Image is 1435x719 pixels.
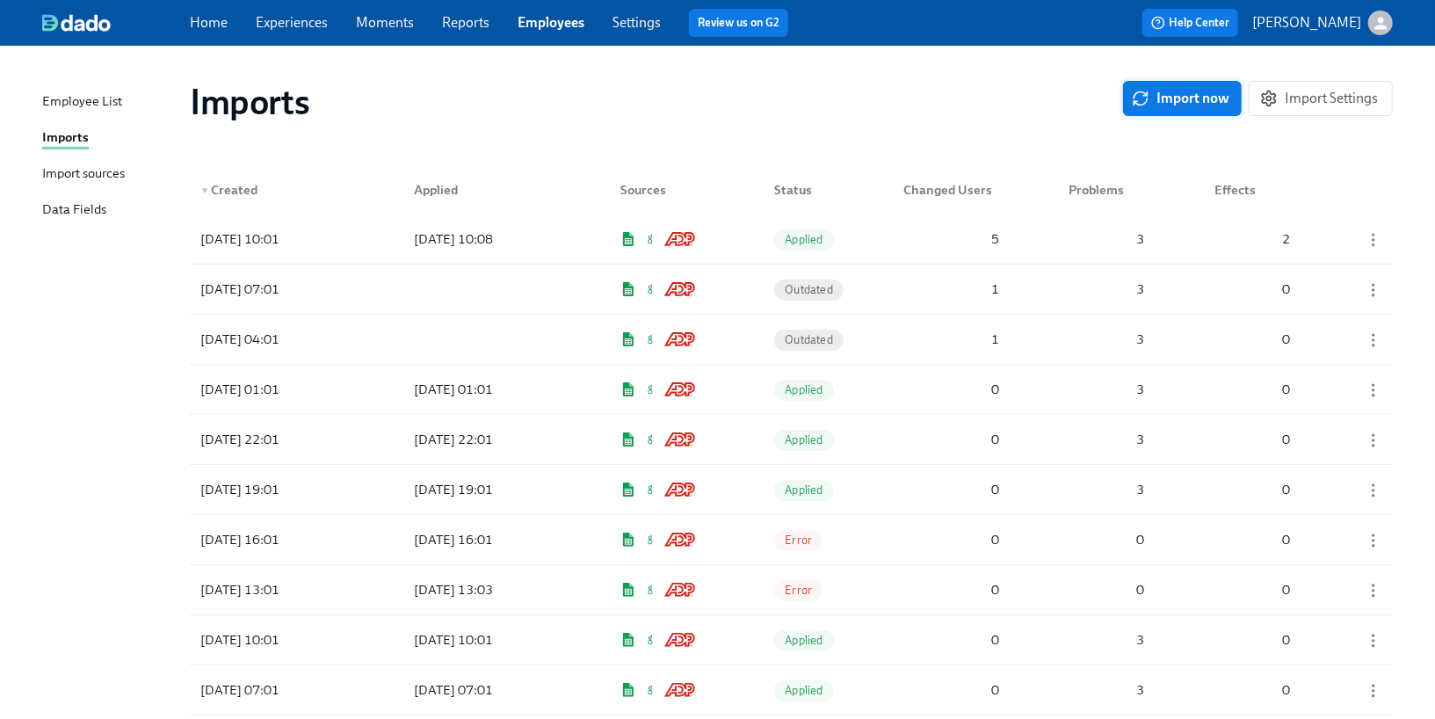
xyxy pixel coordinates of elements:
[1207,679,1297,701] div: 0
[190,265,1393,315] a: [DATE] 07:01Google SheetsGreenhouseADP Workforce NowOutdated130
[612,14,661,31] a: Settings
[190,565,1393,614] div: [DATE] 13:01[DATE] 13:03Google SheetsGreenhouseADP Workforce NowError000
[1207,579,1297,600] div: 0
[620,382,636,396] img: Google Sheets
[606,172,712,207] div: Sources
[1252,13,1361,33] p: [PERSON_NAME]
[620,282,636,296] img: Google Sheets
[1062,529,1152,550] div: 0
[518,14,584,31] a: Employees
[664,232,695,246] img: ADP Workforce Now
[1062,679,1152,701] div: 3
[643,232,657,246] img: Greenhouse
[407,479,558,500] div: [DATE] 19:01
[1062,179,1152,200] div: Problems
[190,214,1393,265] a: [DATE] 10:01[DATE] 10:08Google SheetsGreenhouseADP Workforce NowApplied532
[42,127,176,149] a: Imports
[774,333,844,346] span: Outdated
[193,579,352,600] div: [DATE] 13:01
[190,265,1393,314] div: [DATE] 07:01Google SheetsGreenhouseADP Workforce NowOutdated130
[407,629,558,650] div: [DATE] 10:01
[190,665,1393,715] div: [DATE] 07:01[DATE] 07:01Google SheetsGreenhouseADP Workforce NowApplied030
[42,163,176,185] a: Import sources
[42,14,190,32] a: dado
[620,633,636,647] img: Google Sheets
[897,429,1007,450] div: 0
[190,515,1393,564] div: [DATE] 16:01[DATE] 16:01Google SheetsGreenhouseADP Workforce NowError000
[42,200,106,222] div: Data Fields
[407,179,558,200] div: Applied
[643,483,657,497] img: Greenhouse
[190,365,1393,414] div: [DATE] 01:01[DATE] 01:01Google SheetsGreenhouseADP Workforce NowApplied030
[42,127,89,149] div: Imports
[774,283,844,296] span: Outdated
[774,433,833,447] span: Applied
[664,683,695,697] img: ADP Workforce Now
[193,429,352,450] div: [DATE] 22:01
[897,479,1007,500] div: 0
[620,483,636,497] img: Google Sheets
[190,315,1393,365] a: [DATE] 04:01Google SheetsGreenhouseADP Workforce NowOutdated130
[1207,279,1297,300] div: 0
[256,14,328,31] a: Experiences
[897,579,1007,600] div: 0
[1252,11,1393,35] button: [PERSON_NAME]
[190,365,1393,415] a: [DATE] 01:01[DATE] 01:01Google SheetsGreenhouseADP Workforce NowApplied030
[193,172,352,207] div: ▼Created
[774,584,823,597] span: Error
[897,172,1007,207] div: Changed Users
[1062,479,1152,500] div: 3
[407,229,558,250] div: [DATE] 10:08
[193,529,352,550] div: [DATE] 16:01
[620,232,636,246] img: Google Sheets
[193,479,352,500] div: [DATE] 19:01
[190,315,1393,364] div: [DATE] 04:01Google SheetsGreenhouseADP Workforce NowOutdated130
[200,186,209,195] span: ▼
[407,679,558,701] div: [DATE] 07:01
[190,14,228,31] a: Home
[643,583,657,597] img: Greenhouse
[400,172,558,207] div: Applied
[1207,429,1297,450] div: 0
[42,163,125,185] div: Import sources
[897,679,1007,701] div: 0
[193,329,352,350] div: [DATE] 04:01
[664,382,695,396] img: ADP Workforce Now
[689,9,788,37] button: Review us on G2
[664,583,695,597] img: ADP Workforce Now
[1207,179,1297,200] div: Effects
[1207,329,1297,350] div: 0
[1062,579,1152,600] div: 0
[1200,172,1297,207] div: Effects
[897,279,1007,300] div: 1
[698,14,779,32] a: Review us on G2
[190,81,309,123] h1: Imports
[407,529,558,550] div: [DATE] 16:01
[664,533,695,547] img: ADP Workforce Now
[897,379,1007,400] div: 0
[897,329,1007,350] div: 1
[407,429,558,450] div: [DATE] 22:01
[643,382,657,396] img: Greenhouse
[42,200,176,222] a: Data Fields
[664,332,695,346] img: ADP Workforce Now
[1062,279,1152,300] div: 3
[664,483,695,497] img: ADP Workforce Now
[1062,329,1152,350] div: 3
[1249,81,1393,116] button: Import Settings
[620,683,636,697] img: Google Sheets
[774,684,833,697] span: Applied
[897,529,1007,550] div: 0
[407,579,558,600] div: [DATE] 13:03
[193,629,352,650] div: [DATE] 10:01
[1264,90,1378,107] span: Import Settings
[643,533,657,547] img: Greenhouse
[190,415,1393,465] a: [DATE] 22:01[DATE] 22:01Google SheetsGreenhouseADP Workforce NowApplied030
[620,332,636,346] img: Google Sheets
[193,379,352,400] div: [DATE] 01:01
[1151,14,1229,32] span: Help Center
[643,633,657,647] img: Greenhouse
[620,583,636,597] img: Google Sheets
[1135,90,1229,107] span: Import now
